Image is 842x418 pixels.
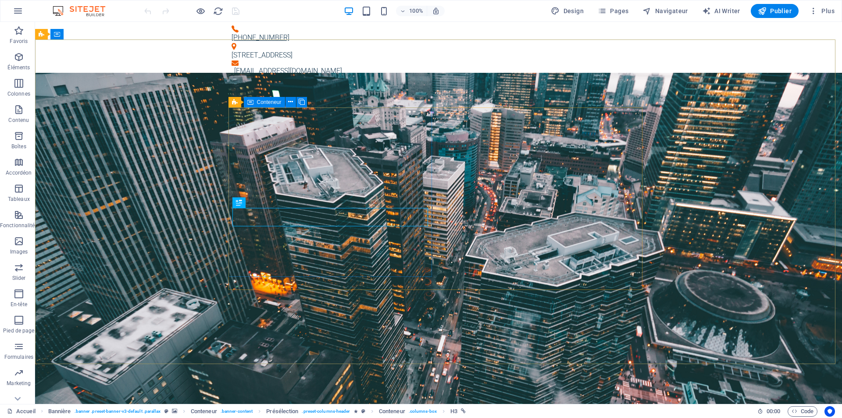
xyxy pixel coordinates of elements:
[195,6,206,16] button: Cliquez ici pour quitter le mode Aperçu et poursuivre l'édition.
[432,7,440,15] i: Lors du redimensionnement, ajuster automatiquement le niveau de zoom en fonction de l'appareil sé...
[773,408,774,414] span: :
[10,38,28,45] p: Favoris
[547,4,587,18] div: Design (Ctrl+Alt+Y)
[758,7,792,15] span: Publier
[257,100,282,105] span: Conteneur
[302,406,350,417] span: . preset-columns-header
[551,7,584,15] span: Design
[7,64,30,71] p: Éléments
[751,4,799,18] button: Publier
[7,380,31,387] p: Marketing
[172,409,177,414] i: Cet élément contient un arrière-plan.
[10,248,28,255] p: Images
[48,406,466,417] nav: breadcrumb
[594,4,632,18] button: Pages
[757,406,781,417] h6: Durée de la session
[191,406,217,417] span: Cliquez pour sélectionner. Double-cliquez pour modifier.
[642,7,688,15] span: Navigateur
[48,406,71,417] span: Cliquez pour sélectionner. Double-cliquez pour modifier.
[409,406,437,417] span: . columns-box
[409,6,423,16] h6: 100%
[213,6,223,16] button: reload
[213,6,223,16] i: Actualiser la page
[11,301,27,308] p: En-tête
[12,275,26,282] p: Slider
[164,409,168,414] i: Cet élément est une présélection personnalisable.
[50,6,116,16] img: Editor Logo
[266,406,298,417] span: Présélection
[824,406,835,417] button: Usercentrics
[598,7,628,15] span: Pages
[379,406,405,417] span: Conteneur
[639,4,691,18] button: Navigateur
[792,406,813,417] span: Code
[7,90,30,97] p: Colonnes
[450,406,457,417] span: Cliquez pour sélectionner. Double-cliquez pour modifier.
[8,117,29,124] p: Contenu
[361,409,365,414] i: Cet élément est une présélection personnalisable.
[6,169,32,176] p: Accordéon
[809,7,835,15] span: Plus
[7,406,36,417] a: Cliquez pour annuler la sélection. Double-cliquez pour ouvrir Pages.
[4,354,33,361] p: Formulaires
[767,406,780,417] span: 00 00
[8,196,30,203] p: Tableaux
[221,406,253,417] span: . banner-content
[547,4,587,18] button: Design
[396,6,427,16] button: 100%
[461,409,466,414] i: Cet élément a un lien.
[806,4,838,18] button: Plus
[354,409,358,414] i: Cet élément contient une animation.
[699,4,744,18] button: AI Writer
[788,406,817,417] button: Code
[11,143,26,150] p: Boîtes
[75,406,161,417] span: . banner .preset-banner-v3-default .parallax
[3,327,34,334] p: Pied de page
[702,7,740,15] span: AI Writer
